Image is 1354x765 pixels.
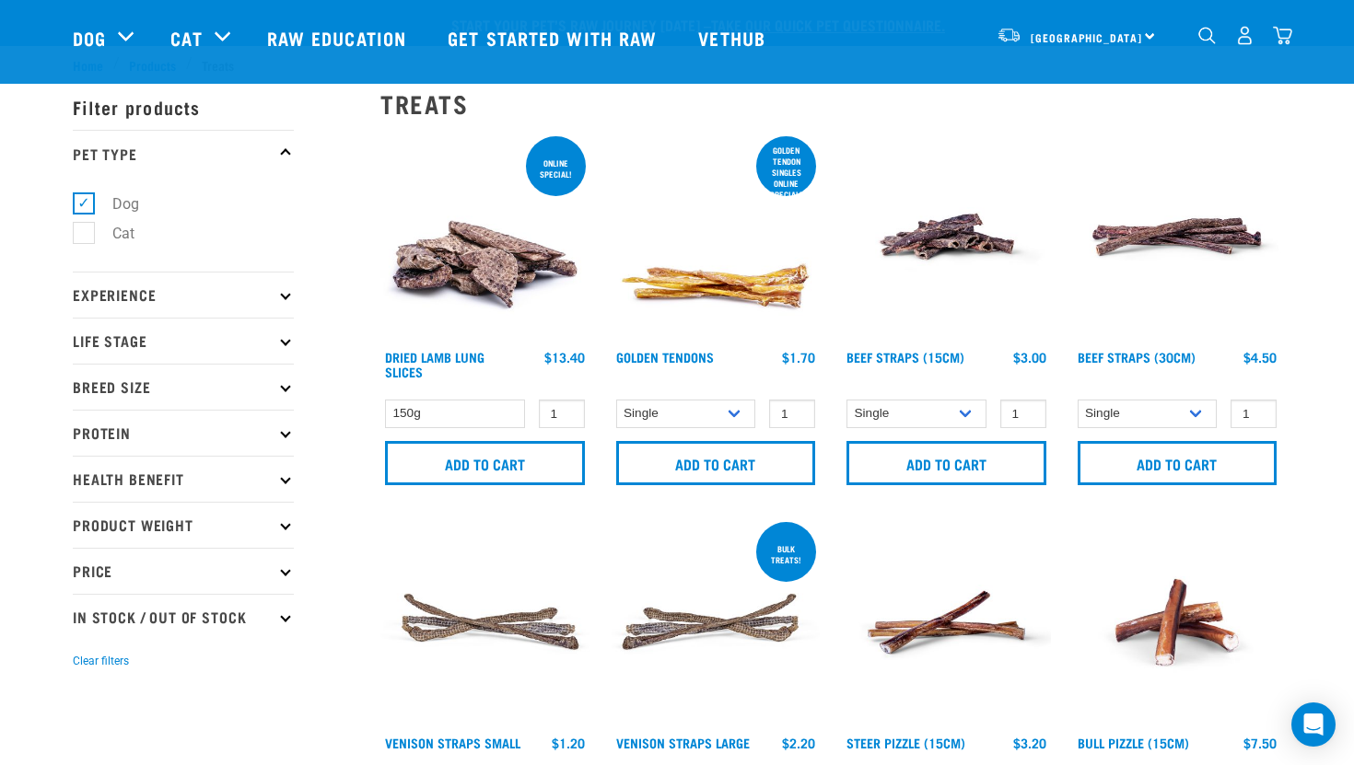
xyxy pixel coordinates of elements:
a: Venison Straps Large [616,739,750,746]
div: $1.20 [552,736,585,750]
div: $3.20 [1013,736,1046,750]
input: 1 [539,400,585,428]
img: Bull Pizzle [1073,518,1282,727]
img: user.png [1235,26,1255,45]
div: $1.70 [782,350,815,365]
div: BULK TREATS! [756,535,816,574]
p: Health Benefit [73,456,294,502]
a: Golden Tendons [616,354,714,360]
img: Raw Essentials Beef Straps 15cm 6 Pack [842,133,1051,342]
input: 1 [769,400,815,428]
label: Dog [83,192,146,215]
a: Dried Lamb Lung Slices [385,354,484,375]
a: Get started with Raw [429,1,680,75]
img: Raw Essentials Steer Pizzle 15cm [842,518,1051,727]
input: Add to cart [385,441,585,485]
div: $2.20 [782,736,815,750]
input: 1 [1231,400,1277,428]
a: Steer Pizzle (15cm) [846,739,965,746]
div: ONLINE SPECIAL! [526,149,586,188]
button: Clear filters [73,653,129,669]
img: Stack of 3 Venison Straps Treats for Pets [612,518,821,727]
div: $3.00 [1013,350,1046,365]
a: Bull Pizzle (15cm) [1078,739,1189,746]
a: Raw Education [249,1,429,75]
p: Breed Size [73,364,294,410]
img: 1293 Golden Tendons 01 [612,133,821,342]
p: Price [73,548,294,594]
span: [GEOGRAPHIC_DATA] [1031,34,1142,41]
a: Beef Straps (30cm) [1078,354,1196,360]
img: home-icon-1@2x.png [1198,27,1216,44]
input: 1 [1000,400,1046,428]
div: Golden Tendon singles online special! [756,136,816,208]
p: Life Stage [73,318,294,364]
h2: Treats [380,89,1281,118]
img: Venison Straps [380,518,589,727]
a: Beef Straps (15cm) [846,354,964,360]
div: $4.50 [1243,350,1277,365]
p: In Stock / Out Of Stock [73,594,294,640]
a: Venison Straps Small [385,739,520,746]
input: Add to cart [616,441,816,485]
div: $7.50 [1243,736,1277,750]
input: Add to cart [846,441,1046,485]
p: Filter products [73,84,294,130]
label: Cat [83,222,142,245]
img: Raw Essentials Beef Straps 6 Pack [1073,133,1282,342]
p: Protein [73,410,294,456]
img: home-icon@2x.png [1273,26,1292,45]
a: Dog [73,24,106,52]
p: Pet Type [73,130,294,176]
p: Product Weight [73,502,294,548]
div: $13.40 [544,350,585,365]
img: van-moving.png [997,27,1021,43]
div: Open Intercom Messenger [1291,702,1336,747]
p: Experience [73,272,294,318]
img: 1303 Lamb Lung Slices 01 [380,133,589,342]
a: Vethub [680,1,788,75]
a: Cat [170,24,202,52]
input: Add to cart [1078,441,1278,485]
